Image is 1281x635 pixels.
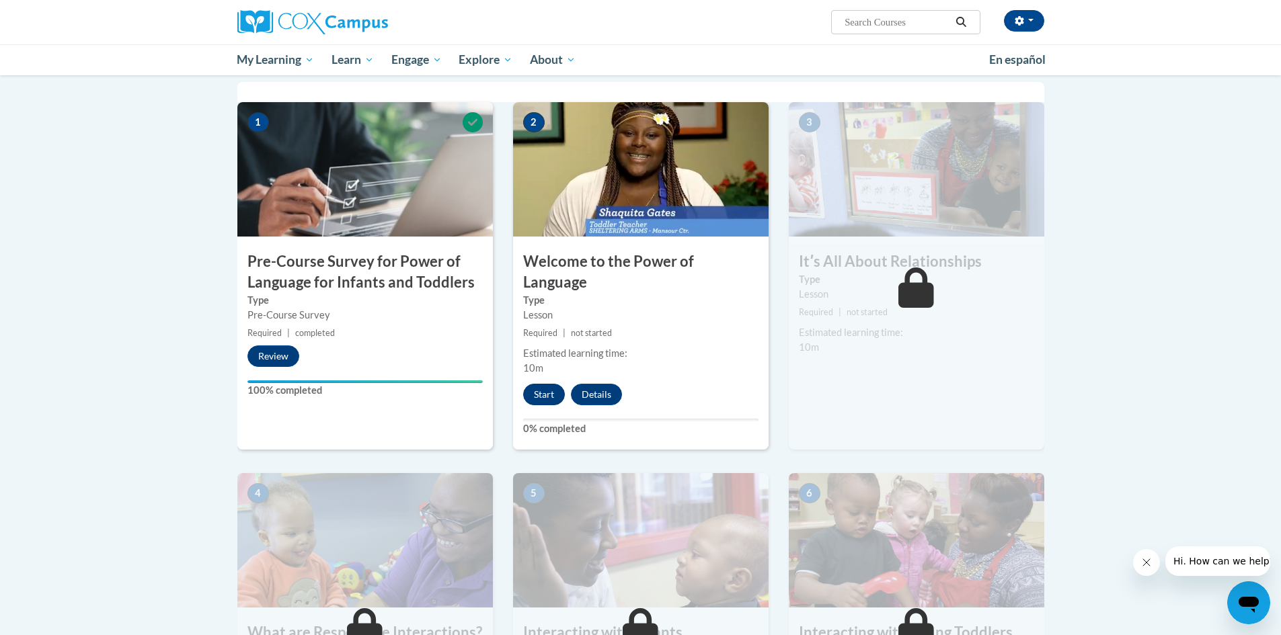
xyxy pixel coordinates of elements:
input: Search Courses [843,14,951,30]
iframe: Close message [1133,549,1160,576]
span: Required [799,307,833,317]
span: 10m [799,341,819,353]
iframe: Button to launch messaging window [1227,581,1270,624]
button: Details [571,384,622,405]
span: Hi. How can we help? [8,9,109,20]
img: Course Image [513,102,769,237]
span: Required [247,328,282,338]
h3: Itʹs All About Relationships [789,251,1044,272]
iframe: Message from company [1165,546,1270,576]
span: 6 [799,483,820,503]
span: 3 [799,112,820,132]
label: 100% completed [247,383,483,398]
div: Pre-Course Survey [247,308,483,323]
label: Type [247,293,483,308]
span: Explore [459,52,512,68]
span: not started [571,328,612,338]
img: Course Image [513,473,769,607]
h3: Welcome to the Power of Language [513,251,769,293]
img: Course Image [237,473,493,607]
img: Course Image [789,473,1044,607]
button: Review [247,345,299,367]
a: About [521,44,584,75]
span: 1 [247,112,269,132]
a: En español [980,46,1054,74]
img: Course Image [237,102,493,237]
span: My Learning [237,52,314,68]
label: 0% completed [523,421,759,436]
a: Cox Campus [237,10,493,34]
span: | [563,328,566,338]
span: 4 [247,483,269,503]
a: My Learning [229,44,323,75]
span: 2 [523,112,545,132]
a: Learn [323,44,383,75]
img: Course Image [789,102,1044,237]
button: Start [523,384,565,405]
span: 10m [523,362,543,374]
div: Estimated learning time: [799,325,1034,340]
img: Cox Campus [237,10,388,34]
div: Lesson [799,287,1034,302]
div: Main menu [217,44,1064,75]
button: Search [951,14,971,30]
span: Engage [391,52,442,68]
span: 5 [523,483,545,503]
span: | [287,328,290,338]
h3: Pre-Course Survey for Power of Language for Infants and Toddlers [237,251,493,293]
div: Estimated learning time: [523,346,759,361]
span: About [530,52,576,68]
span: completed [295,328,335,338]
div: Your progress [247,380,483,383]
span: | [839,307,841,317]
span: Learn [332,52,374,68]
span: not started [847,307,888,317]
span: En español [989,52,1046,67]
div: Lesson [523,308,759,323]
span: Required [523,328,557,338]
a: Engage [383,44,451,75]
label: Type [523,293,759,308]
a: Explore [450,44,521,75]
button: Account Settings [1004,10,1044,32]
label: Type [799,272,1034,287]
